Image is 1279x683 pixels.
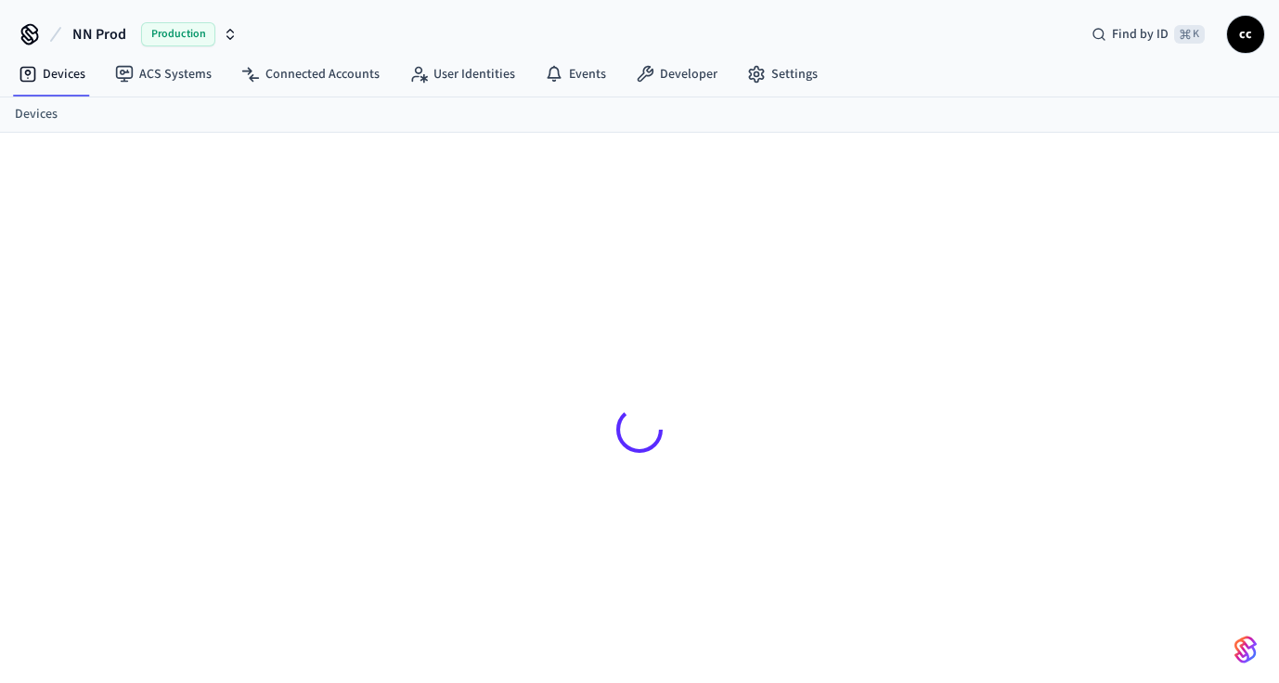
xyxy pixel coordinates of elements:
a: Developer [621,58,732,91]
span: NN Prod [72,23,126,45]
a: Connected Accounts [226,58,394,91]
a: Devices [4,58,100,91]
button: cc [1227,16,1264,53]
a: Settings [732,58,833,91]
span: ⌘ K [1174,25,1205,44]
span: Find by ID [1112,25,1169,44]
div: Find by ID⌘ K [1077,18,1220,51]
a: Events [530,58,621,91]
a: ACS Systems [100,58,226,91]
span: Production [141,22,215,46]
img: SeamLogoGradient.69752ec5.svg [1234,635,1257,664]
a: User Identities [394,58,530,91]
a: Devices [15,105,58,124]
span: cc [1229,18,1262,51]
